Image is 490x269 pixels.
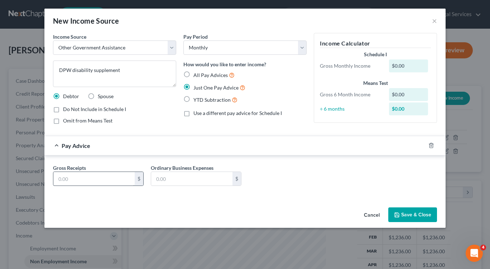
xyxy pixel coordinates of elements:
span: 4 [480,245,486,250]
span: Income Source [53,34,86,40]
div: Gross Monthly Income [316,62,385,69]
div: Schedule I [320,51,431,58]
div: Gross 6 Month Income [316,91,385,98]
button: × [432,16,437,25]
span: Debtor [63,93,79,99]
span: All Pay Advices [193,72,228,78]
span: Use a different pay advice for Schedule I [193,110,282,116]
label: How would you like to enter income? [183,61,266,68]
div: New Income Source [53,16,119,26]
span: Do Not Include in Schedule I [63,106,126,112]
div: $0.00 [389,88,428,101]
label: Ordinary Business Expenses [151,164,213,172]
input: 0.00 [151,172,232,186]
input: 0.00 [53,172,135,186]
label: Gross Receipts [53,164,86,172]
span: Spouse [98,93,114,99]
button: Cancel [358,208,385,222]
div: ÷ 6 months [316,105,385,112]
div: $0.00 [389,102,428,115]
h5: Income Calculator [320,39,431,48]
span: Pay Advice [62,142,90,149]
div: Means Test [320,80,431,87]
button: Save & Close [388,207,437,222]
span: Just One Pay Advice [193,85,239,91]
iframe: Intercom live chat [466,245,483,262]
div: $ [232,172,241,186]
span: Omit from Means Test [63,117,112,124]
label: Pay Period [183,33,208,40]
div: $0.00 [389,59,428,72]
div: $ [135,172,143,186]
span: YTD Subtraction [193,97,231,103]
